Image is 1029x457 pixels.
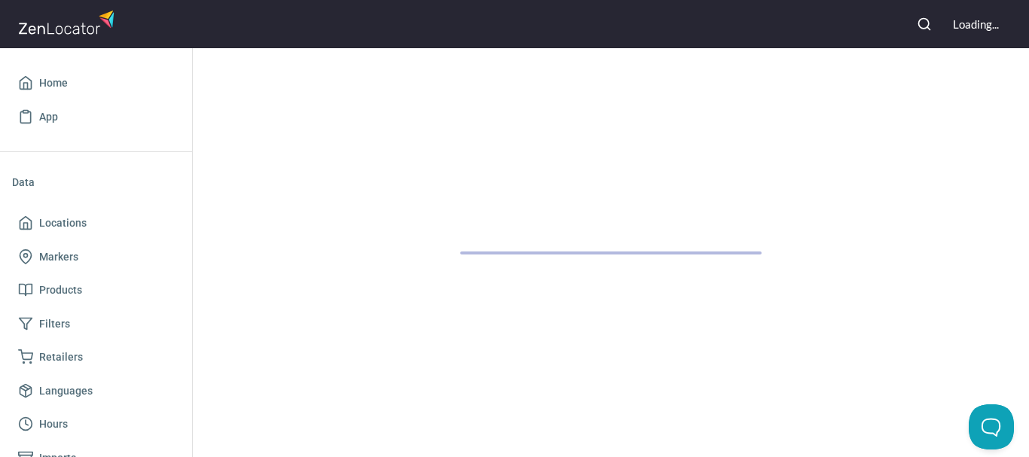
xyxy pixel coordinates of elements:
[39,74,68,93] span: Home
[12,206,180,240] a: Locations
[12,340,180,374] a: Retailers
[39,281,82,300] span: Products
[969,404,1014,449] iframe: Toggle Customer Support
[12,66,180,100] a: Home
[908,8,941,41] button: Search
[39,348,83,367] span: Retailers
[39,214,87,233] span: Locations
[953,17,999,32] div: Loading...
[12,307,180,341] a: Filters
[12,273,180,307] a: Products
[12,240,180,274] a: Markers
[39,248,78,267] span: Markers
[12,164,180,200] li: Data
[12,407,180,441] a: Hours
[39,415,68,434] span: Hours
[18,6,119,38] img: zenlocator
[39,108,58,126] span: App
[12,374,180,408] a: Languages
[39,315,70,334] span: Filters
[39,382,93,401] span: Languages
[12,100,180,134] a: App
